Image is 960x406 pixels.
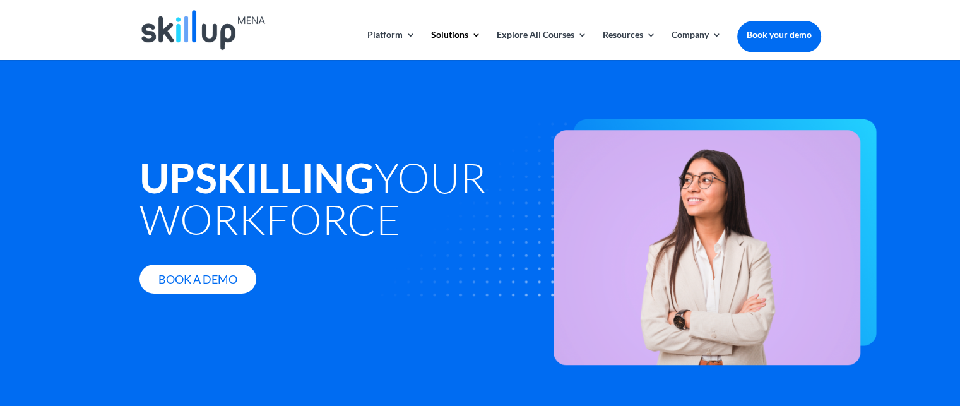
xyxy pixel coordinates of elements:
[139,153,374,202] strong: Upskilling
[897,345,960,406] iframe: Chat Widget
[367,30,415,60] a: Platform
[431,30,481,60] a: Solutions
[737,21,821,49] a: Book your demo
[603,30,656,60] a: Resources
[672,30,721,60] a: Company
[139,265,256,294] a: Book A Demo
[141,10,265,50] img: Skillup Mena
[341,119,877,365] img: upskiling your workforce - Skillup
[497,30,587,60] a: Explore All Courses
[139,157,533,246] h1: your workforce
